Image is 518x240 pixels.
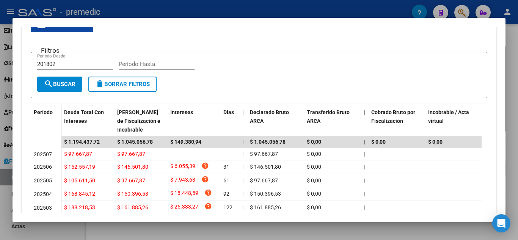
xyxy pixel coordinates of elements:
span: Borrar Filtros [95,81,150,88]
span: Deuda Total Con Intereses [64,109,104,124]
span: | [364,177,365,184]
span: | [242,164,243,170]
span: $ 97.667,87 [117,151,145,157]
span: 122 [223,204,232,210]
span: $ 150.396,53 [250,191,281,197]
span: $ 150.396,53 [117,191,148,197]
span: 202506 [34,164,52,170]
span: 202503 [34,205,52,211]
datatable-header-cell: Deuda Total Con Intereses [61,104,114,138]
span: Buscar [44,81,75,88]
span: $ 97.667,87 [64,151,92,157]
datatable-header-cell: Dias [220,104,239,138]
span: $ 105.611,50 [64,177,95,184]
span: Cobrado Bruto por Fiscalización [371,109,415,124]
span: Incobrable / Acta virtual [428,109,469,124]
span: $ 152.557,19 [64,164,95,170]
span: | [364,151,365,157]
span: $ 0,00 [307,139,321,145]
span: Exportar CSV [37,22,87,29]
span: Intereses [170,109,193,115]
span: $ 1.045.056,78 [117,139,153,145]
span: $ 0,00 [307,164,321,170]
datatable-header-cell: Incobrable / Acta virtual [425,104,482,138]
span: $ 149.380,94 [170,139,201,145]
span: 31 [223,164,229,170]
button: Borrar Filtros [88,77,157,92]
span: | [242,177,243,184]
mat-icon: delete [95,79,104,88]
datatable-header-cell: Intereses [167,104,220,138]
span: | [364,164,365,170]
span: | [242,151,243,157]
span: $ 7.943,63 [170,176,195,186]
span: 202507 [34,151,52,157]
span: | [364,109,365,115]
i: help [204,189,212,196]
span: | [364,204,365,210]
span: $ 0,00 [428,139,443,145]
span: $ 0,00 [307,191,321,197]
span: 92 [223,191,229,197]
span: $ 97.667,87 [250,177,278,184]
span: $ 188.218,53 [64,204,95,210]
h3: Filtros [37,46,63,55]
datatable-header-cell: Período [31,104,61,136]
span: | [242,191,243,197]
datatable-header-cell: Cobrado Bruto por Fiscalización [368,104,425,138]
i: help [201,176,209,183]
span: $ 0,00 [307,151,321,157]
datatable-header-cell: | [361,104,368,138]
span: $ 6.055,39 [170,162,195,172]
span: 202504 [34,191,52,197]
span: Transferido Bruto ARCA [307,109,350,124]
span: | [242,204,243,210]
span: $ 161.885,26 [117,204,148,210]
span: [PERSON_NAME] de Fiscalización e Incobrable [117,109,160,133]
mat-icon: search [44,79,53,88]
datatable-header-cell: | [239,104,247,138]
span: $ 1.045.056,78 [250,139,286,145]
span: $ 97.667,87 [250,151,278,157]
span: | [242,109,244,115]
span: 202505 [34,177,52,184]
i: help [204,202,212,210]
datatable-header-cell: Deuda Bruta Neto de Fiscalización e Incobrable [114,104,167,138]
span: $ 1.194.437,72 [64,139,100,145]
span: | [364,191,365,197]
i: help [201,162,209,169]
div: Open Intercom Messenger [492,214,510,232]
span: $ 0,00 [371,139,386,145]
span: | [242,139,244,145]
span: $ 97.667,87 [117,177,145,184]
span: $ 161.885,26 [250,204,281,210]
span: $ 26.333,27 [170,202,198,213]
span: $ 146.501,80 [117,164,148,170]
span: $ 0,00 [307,204,321,210]
span: Dias [223,109,234,115]
span: Declarado Bruto ARCA [250,109,289,124]
span: $ 18.448,59 [170,189,198,199]
button: Buscar [37,77,82,92]
datatable-header-cell: Declarado Bruto ARCA [247,104,304,138]
span: $ 0,00 [307,177,321,184]
span: Período [34,109,53,115]
span: $ 146.501,80 [250,164,281,170]
datatable-header-cell: Transferido Bruto ARCA [304,104,361,138]
span: $ 168.845,12 [64,191,95,197]
span: 61 [223,177,229,184]
span: | [364,139,365,145]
